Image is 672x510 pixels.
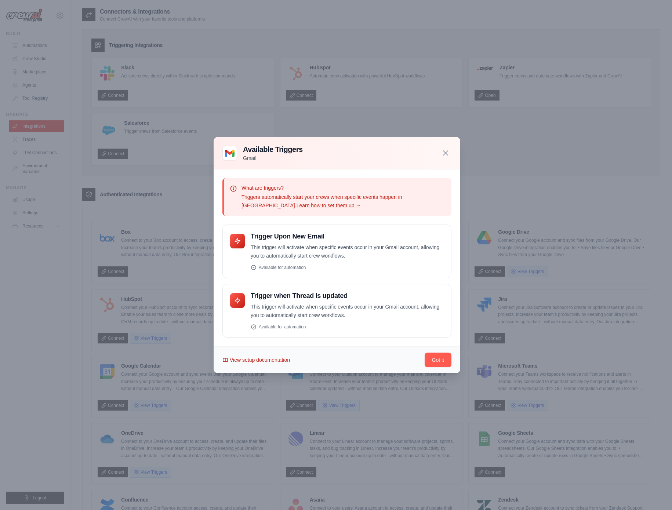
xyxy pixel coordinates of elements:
[241,184,446,192] p: What are triggers?
[251,324,444,330] div: Available for automation
[251,292,444,300] h4: Trigger when Thread is updated
[425,353,451,367] button: Got it
[230,356,290,364] span: View setup documentation
[241,193,446,210] p: Triggers automatically start your crews when specific events happen in [GEOGRAPHIC_DATA].
[251,243,444,260] p: This trigger will activate when specific events occur in your Gmail account, allowing you to auto...
[297,203,361,208] a: Learn how to set them up →
[251,232,444,241] h4: Trigger Upon New Email
[251,303,444,320] p: This trigger will activate when specific events occur in your Gmail account, allowing you to auto...
[251,265,444,270] div: Available for automation
[222,146,237,160] img: Gmail
[222,356,290,364] a: View setup documentation
[243,144,303,154] h3: Available Triggers
[243,154,303,162] p: Gmail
